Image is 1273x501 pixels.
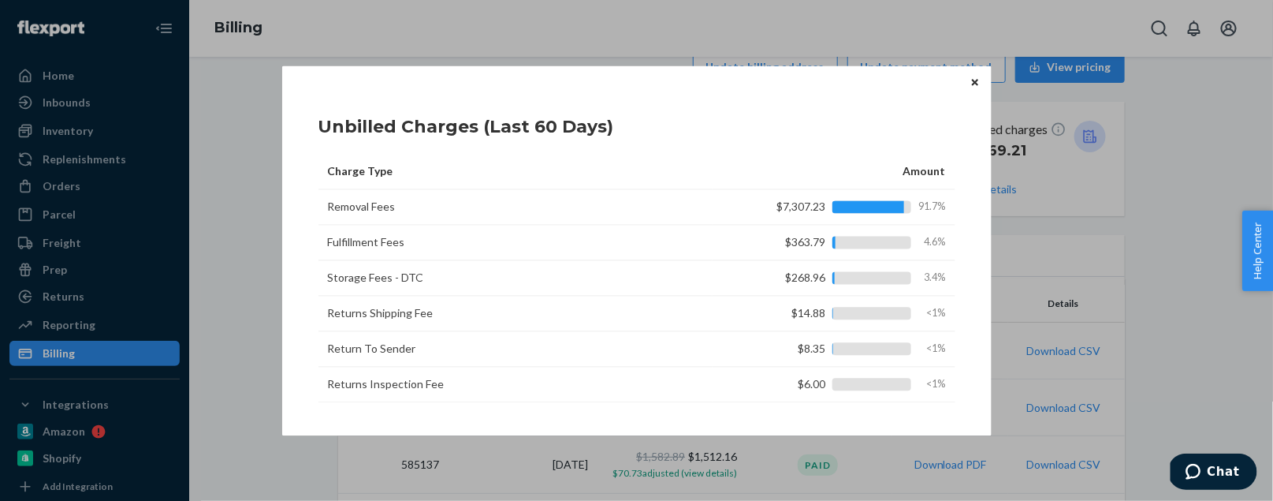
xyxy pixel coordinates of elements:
[37,11,69,25] span: Chat
[918,271,946,285] span: 3.4%
[967,73,983,91] button: Close
[738,234,946,250] div: $363.79
[318,367,713,402] td: Returns Inspection Fee
[318,114,614,140] h1: Unbilled Charges (Last 60 Days)
[318,154,713,189] th: Charge Type
[738,376,946,392] div: $6.00
[318,260,713,296] td: Storage Fees - DTC
[918,342,946,356] span: <1%
[738,270,946,286] div: $268.96
[738,199,946,215] div: $7,307.23
[713,154,955,189] th: Amount
[318,296,713,331] td: Returns Shipping Fee
[918,200,946,214] span: 91.7%
[918,235,946,249] span: 4.6%
[318,189,713,225] td: Removal Fees
[318,225,713,260] td: Fulfillment Fees
[318,331,713,367] td: Return To Sender
[738,305,946,321] div: $14.88
[918,306,946,320] span: <1%
[918,377,946,391] span: <1%
[738,341,946,357] div: $8.35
